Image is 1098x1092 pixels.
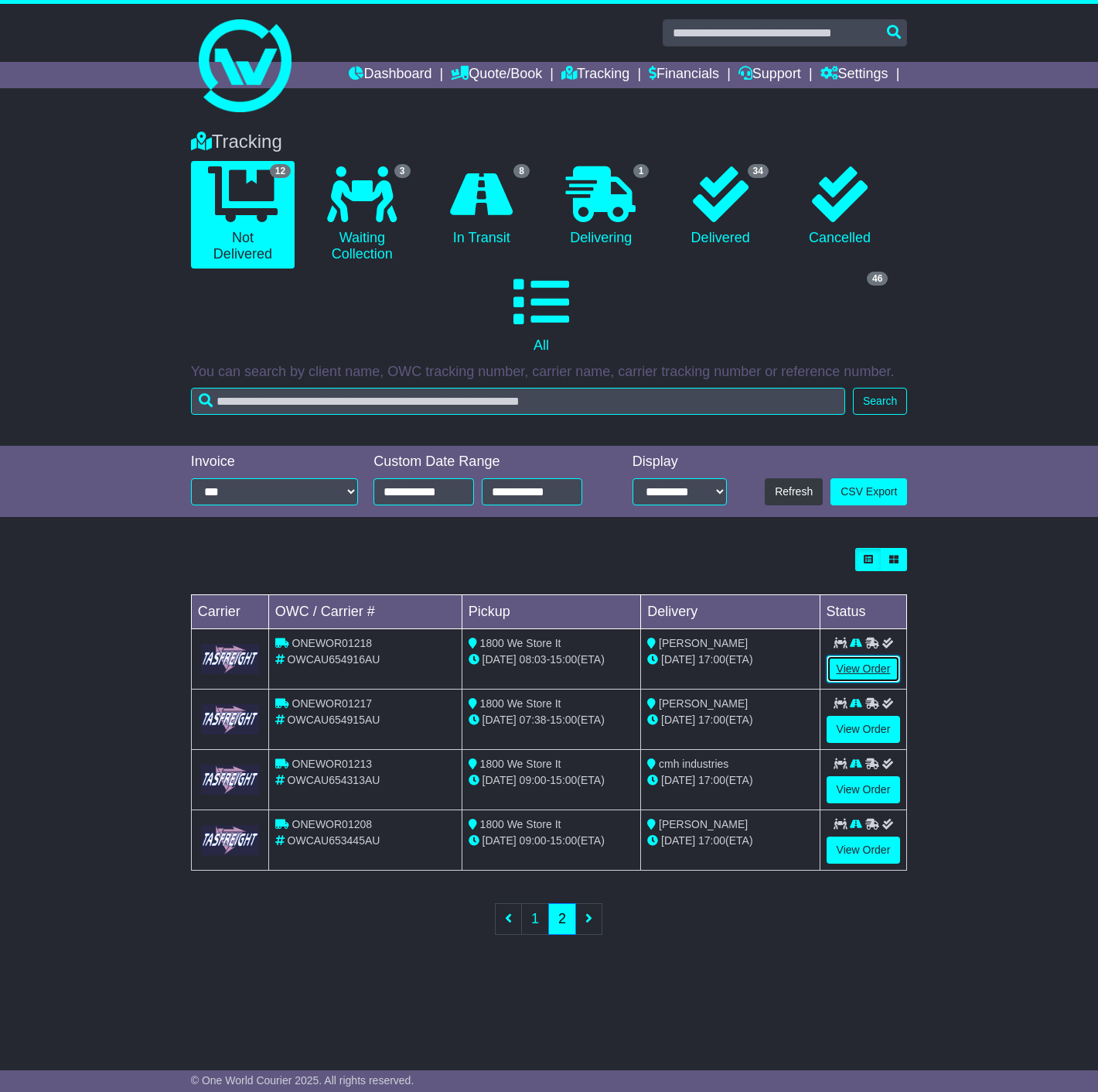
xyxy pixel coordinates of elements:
span: 17:00 [698,714,725,726]
span: 07:38 [520,714,547,726]
span: 17:00 [698,774,725,786]
td: Pickup [462,594,640,628]
span: OWCAU654915AU [288,714,380,726]
a: View Order [827,716,901,743]
span: 1800 We Store It [480,637,561,649]
img: GetCarrierServiceLogo [201,704,259,734]
span: 08:03 [520,653,547,666]
img: GetCarrierServiceLogo [201,644,259,674]
a: Settings [820,62,888,88]
a: 8 In Transit [430,161,534,252]
span: [DATE] [661,774,695,786]
td: Status [820,594,907,628]
div: (ETA) [647,772,813,789]
img: GetCarrierServiceLogo [201,825,259,855]
span: 17:00 [698,653,725,666]
a: Cancelled [788,161,892,252]
td: OWC / Carrier # [268,594,462,628]
a: View Order [827,776,901,803]
span: [PERSON_NAME] [659,818,748,830]
span: © One World Courier 2025. All rights reserved. [191,1074,414,1087]
div: - (ETA) [469,652,634,668]
a: Tracking [561,62,629,88]
td: Carrier [191,594,268,628]
a: Support [738,62,801,88]
div: - (ETA) [469,772,634,789]
div: (ETA) [647,652,813,668]
span: OWCAU654916AU [288,653,380,666]
span: 46 [867,272,888,286]
div: Custom Date Range [373,454,602,471]
span: 1800 We Store It [480,697,561,710]
div: (ETA) [647,833,813,849]
span: [DATE] [661,834,695,847]
span: 15:00 [550,774,577,786]
span: 1800 We Store It [480,818,561,830]
div: - (ETA) [469,712,634,728]
span: 34 [748,164,769,178]
span: [PERSON_NAME] [659,637,748,649]
div: (ETA) [647,712,813,728]
div: Tracking [183,131,916,153]
a: CSV Export [830,478,907,505]
span: cmh industries [659,758,728,770]
span: ONEWOR01213 [292,758,372,770]
span: 15:00 [550,834,577,847]
a: Financials [649,62,719,88]
span: [DATE] [661,714,695,726]
span: OWCAU654313AU [288,774,380,786]
a: Dashboard [349,62,431,88]
span: 1800 We Store It [480,758,561,770]
span: 17:00 [698,834,725,847]
a: 1 [521,903,549,935]
td: Delivery [641,594,820,628]
span: 15:00 [550,714,577,726]
span: [PERSON_NAME] [659,697,748,710]
span: ONEWOR01217 [292,697,372,710]
span: 09:00 [520,834,547,847]
span: OWCAU653445AU [288,834,380,847]
div: Invoice [191,454,359,471]
span: 1 [633,164,650,178]
a: View Order [827,656,901,683]
a: 2 [548,903,576,935]
span: ONEWOR01208 [292,818,372,830]
span: [DATE] [661,653,695,666]
span: 15:00 [550,653,577,666]
a: 12 Not Delivered [191,161,295,269]
span: 09:00 [520,774,547,786]
a: Quote/Book [451,62,542,88]
div: Display [633,454,728,471]
span: ONEWOR01218 [292,637,372,649]
a: 1 Delivering [549,161,653,252]
button: Refresh [765,478,823,505]
p: You can search by client name, OWC tracking number, carrier name, carrier tracking number or refe... [191,364,908,381]
a: 46 All [191,269,892,360]
a: 3 Waiting Collection [310,161,414,269]
span: [DATE] [483,834,517,847]
span: 3 [394,164,411,178]
span: [DATE] [483,653,517,666]
span: 8 [513,164,530,178]
span: [DATE] [483,774,517,786]
img: GetCarrierServiceLogo [201,765,259,795]
span: [DATE] [483,714,517,726]
button: Search [853,388,907,415]
span: 12 [270,164,291,178]
div: - (ETA) [469,833,634,849]
a: View Order [827,837,901,864]
a: 34 Delivered [668,161,772,252]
